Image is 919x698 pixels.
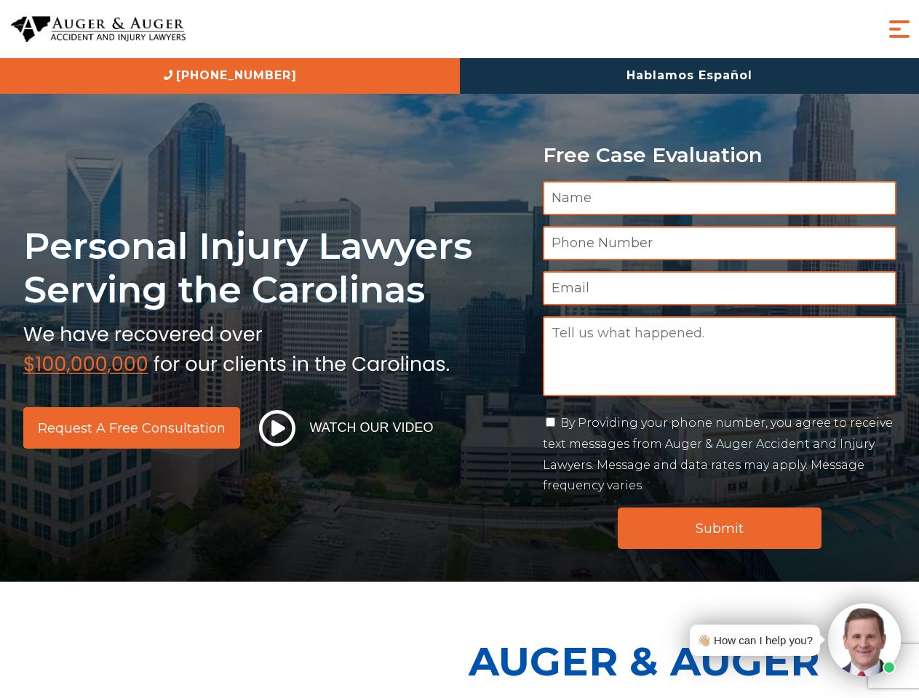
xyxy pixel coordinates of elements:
[23,407,240,449] a: Request a Free Consultation
[697,630,813,650] div: 👋🏼 How can I help you?
[885,15,914,44] button: Menu
[23,319,450,374] img: sub text
[543,416,893,492] label: By Providing your phone number, you agree to receive text messages from Auger & Auger Accident an...
[469,625,911,697] p: Auger & Auger
[543,144,896,167] p: Free Case Evaluation
[543,181,896,215] input: Name
[23,224,525,312] h1: Personal Injury Lawyers Serving the Carolinas
[38,422,226,435] span: Request a Free Consultation
[255,409,438,447] button: Watch Our Video
[618,508,821,549] input: Submit
[543,271,896,305] input: Email
[543,226,896,260] input: Phone Number
[11,16,186,43] img: Auger & Auger Accident and Injury Lawyers Logo
[828,603,901,676] img: Intaker widget Avatar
